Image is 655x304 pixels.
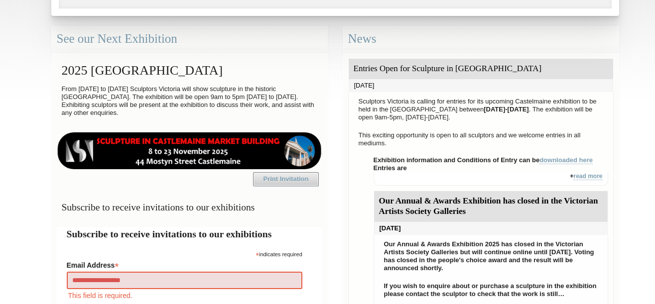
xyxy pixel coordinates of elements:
[51,26,328,52] div: See our Next Exhibition
[374,191,608,222] div: Our Annual & Awards Exhibition has closed in the Victorian Artists Society Galleries
[57,132,322,169] img: castlemaine-ldrbd25v2.png
[349,79,613,92] div: [DATE]
[539,156,593,164] a: downloaded here
[253,172,319,186] a: Print Invitation
[374,156,593,164] strong: Exhibition information and Conditions of Entry can be
[484,105,529,113] strong: [DATE]-[DATE]
[67,249,302,258] div: indicates required
[67,258,302,270] label: Email Address
[379,238,603,275] p: Our Annual & Awards Exhibition 2025 has closed in the Victorian Artists Society Galleries but wil...
[67,290,302,301] div: This field is required.
[374,172,608,186] div: +
[67,227,312,241] h2: Subscribe to receive invitations to our exhibitions
[573,173,602,180] a: read more
[379,280,603,301] p: If you wish to enquire about or purchase a sculpture in the exhibition please contact the sculpto...
[57,198,322,217] h3: Subscribe to receive invitations to our exhibitions
[57,83,322,119] p: From [DATE] to [DATE] Sculptors Victoria will show sculpture in the historic [GEOGRAPHIC_DATA]. T...
[354,129,608,150] p: This exciting opportunity is open to all sculptors and we welcome entries in all mediums.
[349,59,613,79] div: Entries Open for Sculpture in [GEOGRAPHIC_DATA]
[57,58,322,83] h2: 2025 [GEOGRAPHIC_DATA]
[354,95,608,124] p: Sculptors Victoria is calling for entries for its upcoming Castelmaine exhibition to be held in t...
[374,222,608,235] div: [DATE]
[343,26,619,52] div: News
